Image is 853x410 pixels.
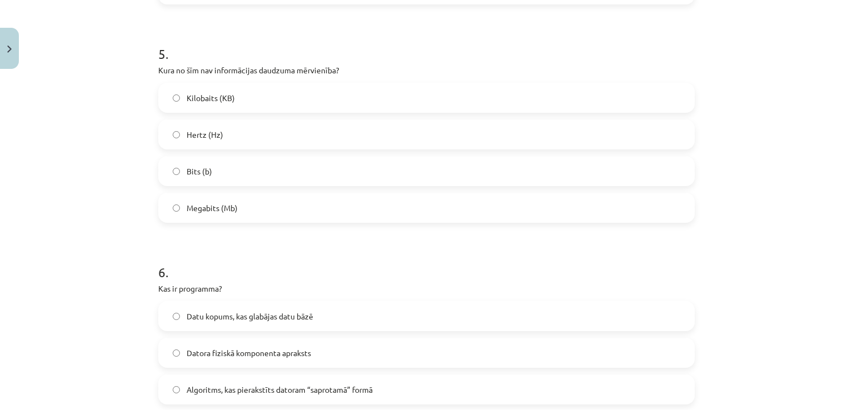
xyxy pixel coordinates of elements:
[158,283,695,294] p: Kas ir programma?
[187,92,235,104] span: Kilobaits (KB)
[158,27,695,61] h1: 5 .
[158,245,695,279] h1: 6 .
[187,384,373,396] span: Algoritms, kas pierakstīts datoram “saprotamā” formā
[187,347,311,359] span: Datora fiziskā komponenta apraksts
[173,131,180,138] input: Hertz (Hz)
[173,313,180,320] input: Datu kopums, kas glabājas datu bāzē
[173,168,180,175] input: Bits (b)
[173,94,180,102] input: Kilobaits (KB)
[173,349,180,357] input: Datora fiziskā komponenta apraksts
[187,166,212,177] span: Bits (b)
[173,204,180,212] input: Megabits (Mb)
[187,202,238,214] span: Megabits (Mb)
[158,64,695,76] p: Kura no šīm nav informācijas daudzuma mērvienība?
[187,129,223,141] span: Hertz (Hz)
[7,46,12,53] img: icon-close-lesson-0947bae3869378f0d4975bcd49f059093ad1ed9edebbc8119c70593378902aed.svg
[173,386,180,393] input: Algoritms, kas pierakstīts datoram “saprotamā” formā
[187,311,313,322] span: Datu kopums, kas glabājas datu bāzē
